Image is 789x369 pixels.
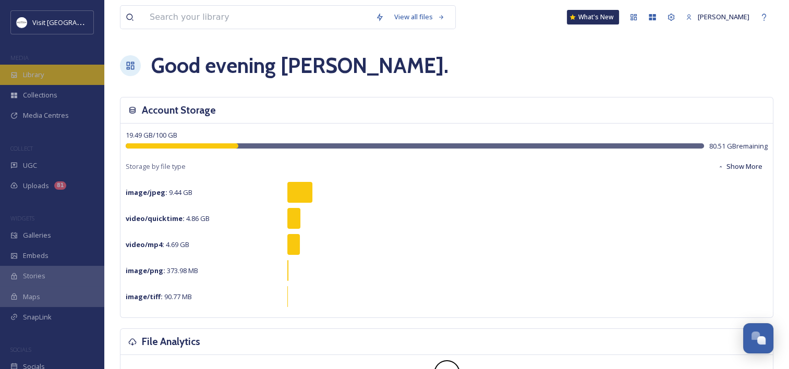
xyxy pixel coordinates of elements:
[126,266,165,275] strong: image/png :
[126,188,192,197] span: 9.44 GB
[32,17,113,27] span: Visit [GEOGRAPHIC_DATA]
[10,346,31,353] span: SOCIALS
[144,6,370,29] input: Search your library
[23,161,37,170] span: UGC
[142,334,200,349] h3: File Analytics
[23,90,57,100] span: Collections
[698,12,749,21] span: [PERSON_NAME]
[126,292,192,301] span: 90.77 MB
[126,162,186,171] span: Storage by file type
[23,292,40,302] span: Maps
[10,54,29,62] span: MEDIA
[23,230,51,240] span: Galleries
[17,17,27,28] img: Circle%20Logo.png
[126,240,164,249] strong: video/mp4 :
[681,7,755,27] a: [PERSON_NAME]
[23,271,45,281] span: Stories
[126,240,189,249] span: 4.69 GB
[126,214,210,223] span: 4.86 GB
[142,103,216,118] h3: Account Storage
[23,70,44,80] span: Library
[126,188,167,197] strong: image/jpeg :
[567,10,619,24] a: What's New
[709,141,768,151] span: 80.51 GB remaining
[126,292,163,301] strong: image/tiff :
[54,181,66,190] div: 81
[126,266,198,275] span: 373.98 MB
[23,251,48,261] span: Embeds
[23,110,69,120] span: Media Centres
[743,323,773,353] button: Open Chat
[126,130,177,140] span: 19.49 GB / 100 GB
[151,50,448,81] h1: Good evening [PERSON_NAME] .
[126,214,185,223] strong: video/quicktime :
[389,7,450,27] a: View all files
[10,214,34,222] span: WIDGETS
[23,181,49,191] span: Uploads
[23,312,52,322] span: SnapLink
[712,156,768,177] button: Show More
[10,144,33,152] span: COLLECT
